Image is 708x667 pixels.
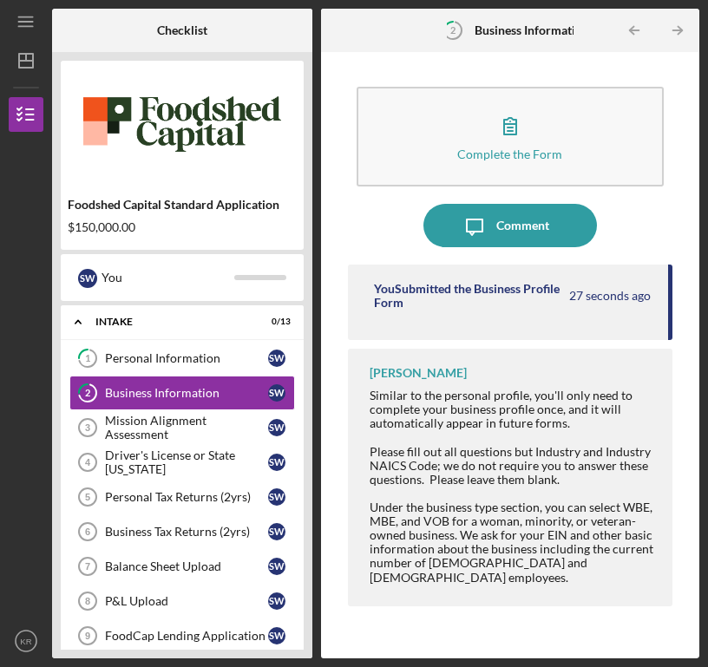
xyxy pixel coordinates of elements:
tspan: 3 [85,422,90,433]
div: S W [268,558,285,575]
div: S W [268,488,285,506]
b: Checklist [157,23,207,37]
div: Intake [95,317,247,327]
div: Comment [496,204,549,247]
div: $150,000.00 [68,220,297,234]
a: 1Personal InformationSW [69,341,295,376]
button: Comment [423,204,597,247]
a: 5Personal Tax Returns (2yrs)SW [69,480,295,514]
div: Business Information [105,386,268,400]
tspan: 2 [85,388,90,399]
a: 3Mission Alignment AssessmentSW [69,410,295,445]
div: Personal Tax Returns (2yrs) [105,490,268,504]
div: Complete the Form [457,147,562,160]
tspan: 8 [85,596,90,606]
div: [PERSON_NAME] [370,366,467,380]
div: Please fill out all questions but Industry and Industry NAICS Code; we do not require you to answ... [370,445,655,585]
div: S W [78,269,97,288]
div: S W [268,384,285,402]
div: Similar to the personal profile, you'll only need to complete your business profile once, and it ... [370,389,655,430]
a: 9FoodCap Lending ApplicationSW [69,618,295,653]
div: S W [268,592,285,610]
tspan: 1 [85,353,90,364]
div: FoodCap Lending Application [105,629,268,643]
tspan: 2 [450,24,456,36]
a: 4Driver's License or State [US_STATE]SW [69,445,295,480]
div: You Submitted the Business Profile Form [374,282,567,310]
time: 2025-10-09 15:49 [569,289,651,303]
tspan: 7 [85,561,90,572]
div: Balance Sheet Upload [105,559,268,573]
text: KR [20,637,31,646]
button: KR [9,624,43,658]
div: Business Tax Returns (2yrs) [105,525,268,539]
tspan: 6 [85,526,90,537]
div: 0 / 13 [259,317,291,327]
div: S W [268,454,285,471]
div: S W [268,523,285,540]
button: Complete the Form [357,87,664,186]
div: S W [268,627,285,644]
a: 7Balance Sheet UploadSW [69,549,295,584]
div: Mission Alignment Assessment [105,414,268,441]
div: Foodshed Capital Standard Application [68,198,297,212]
div: Personal Information [105,351,268,365]
tspan: 4 [85,457,91,468]
div: P&L Upload [105,594,268,608]
img: Product logo [61,69,304,173]
b: Business Information [475,23,589,37]
a: 8P&L UploadSW [69,584,295,618]
a: 2Business InformationSW [69,376,295,410]
div: S W [268,419,285,436]
div: Driver's License or State [US_STATE] [105,448,268,476]
a: 6Business Tax Returns (2yrs)SW [69,514,295,549]
div: S W [268,350,285,367]
tspan: 9 [85,631,90,641]
div: You [102,263,234,292]
tspan: 5 [85,492,90,502]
